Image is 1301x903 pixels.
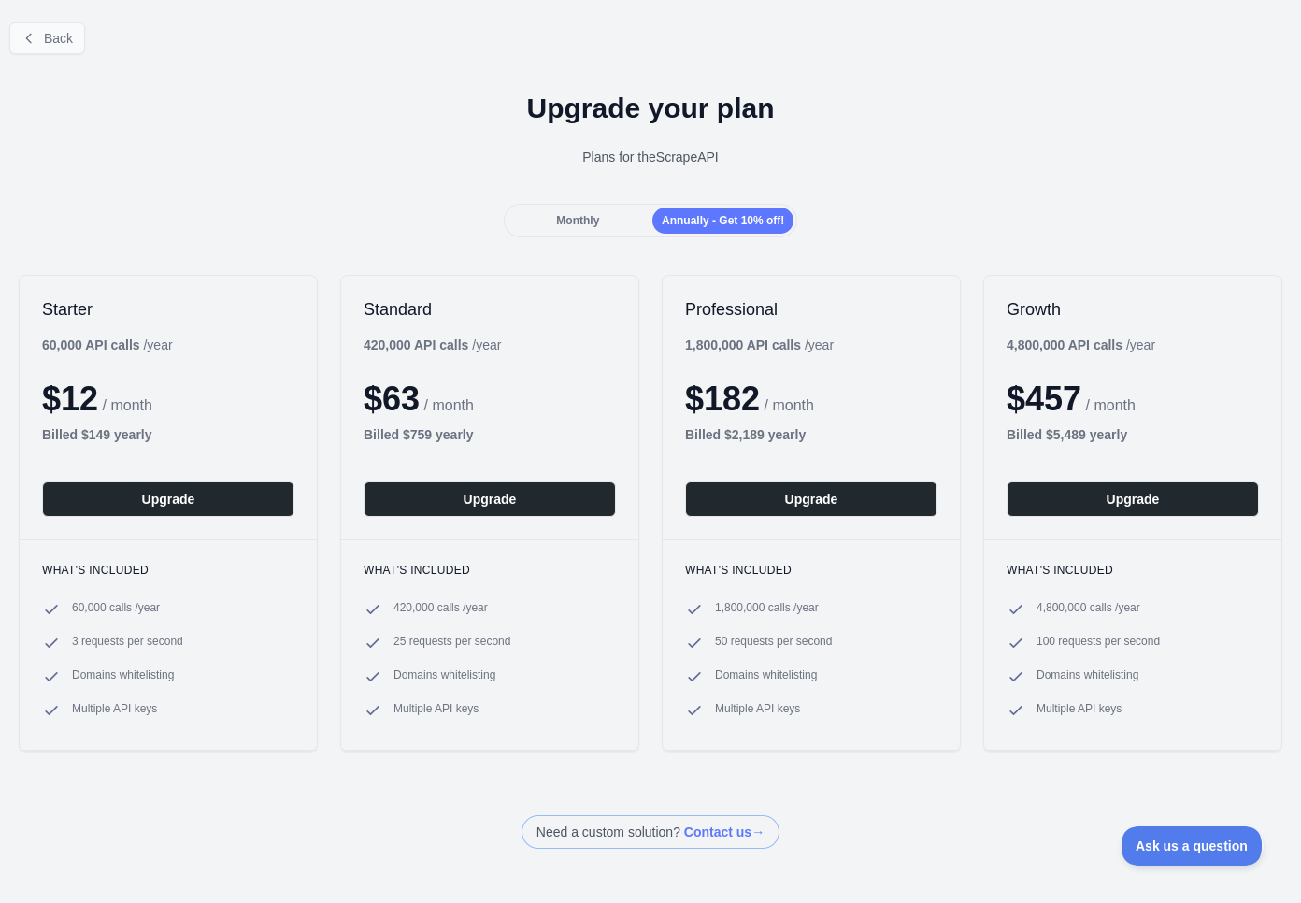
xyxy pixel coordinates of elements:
h2: Growth [1007,298,1259,321]
b: 420,000 API calls [364,337,468,352]
div: / year [364,336,501,354]
h2: Professional [685,298,937,321]
iframe: Toggle Customer Support [1122,826,1264,866]
span: $ 457 [1007,380,1081,418]
div: / year [1007,336,1155,354]
h2: Standard [364,298,616,321]
span: $ 182 [685,380,760,418]
div: / year [685,336,834,354]
b: 4,800,000 API calls [1007,337,1122,352]
b: 1,800,000 API calls [685,337,801,352]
